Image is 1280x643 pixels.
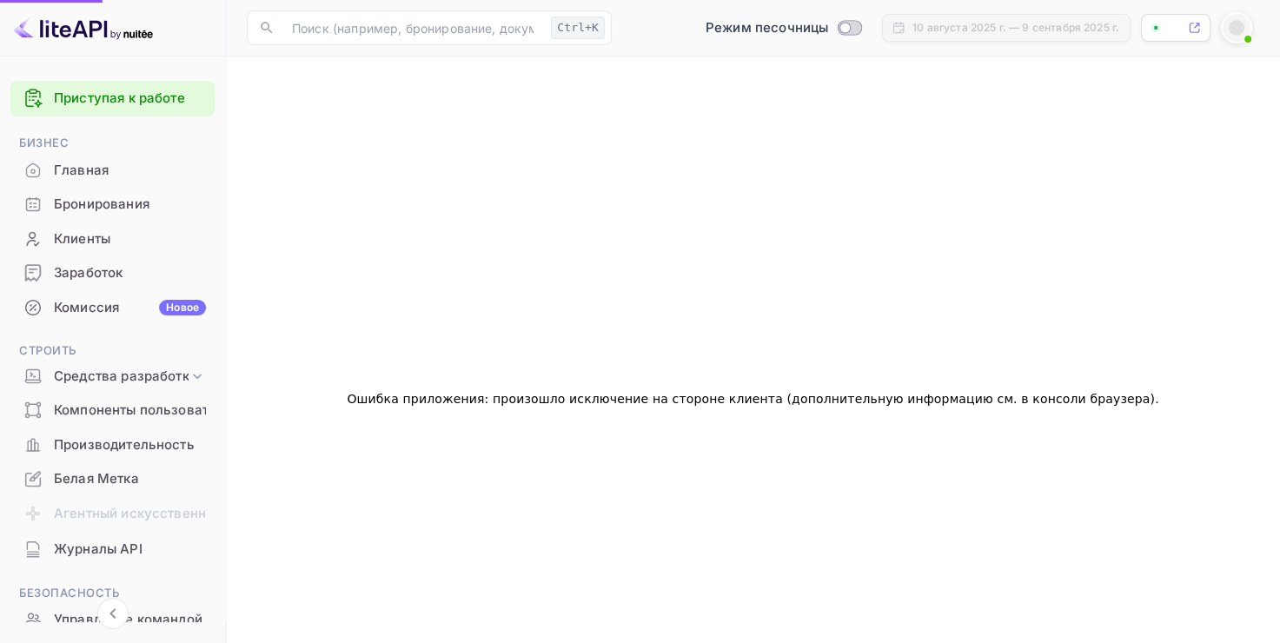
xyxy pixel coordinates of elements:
ya-tr-span: Главная [54,161,109,181]
ya-tr-span: Приступая к работе [54,89,185,106]
ya-tr-span: Клиенты [54,229,110,249]
ya-tr-span: Комиссия [54,298,119,318]
a: Производительность [10,428,215,461]
a: Клиенты [10,222,215,255]
a: Приступая к работе [54,89,206,109]
input: Поиск (например, бронирование, документация) [282,10,544,45]
ya-tr-span: Безопасность [19,586,119,600]
div: Компоненты пользовательского интерфейса [10,394,215,428]
ya-tr-span: Управление командой [54,610,202,630]
div: Приступая к работе [10,81,215,116]
ya-tr-span: Заработок [54,263,123,283]
ya-tr-span: Компоненты пользовательского интерфейса [54,401,353,421]
ya-tr-span: 10 августа 2025 г. — 9 сентября 2025 г. [912,21,1119,34]
a: Журналы API [10,533,215,565]
a: Управление командой [10,603,215,635]
ya-tr-span: Бизнес [19,136,69,149]
a: КомиссияНовое [10,291,215,323]
ya-tr-span: Белая Метка [54,469,139,489]
div: Производительность [10,428,215,462]
div: Заработок [10,256,215,290]
ya-tr-span: . [1155,392,1159,406]
div: Журналы API [10,533,215,567]
ya-tr-span: Строить [19,343,76,357]
ya-tr-span: Производительность [54,435,195,455]
button: Свернуть навигацию [97,598,129,629]
div: Переключиться в производственный режим [699,18,868,38]
ya-tr-span: Бронирования [54,195,149,215]
div: КомиссияНовое [10,291,215,325]
ya-tr-span: Ошибка приложения: произошло исключение на стороне клиента (дополнительную информацию см. в консо... [347,392,1155,406]
div: Средства разработки [10,361,215,392]
a: Бронирования [10,188,215,220]
ya-tr-span: Средства разработки [54,367,197,387]
div: Белая Метка [10,462,215,496]
a: Белая Метка [10,462,215,494]
ya-tr-span: Журналы API [54,540,143,560]
a: Компоненты пользовательского интерфейса [10,394,215,426]
ya-tr-span: Режим песочницы [706,19,828,36]
img: Логотип LiteAPI [14,14,153,42]
div: Бронирования [10,188,215,222]
ya-tr-span: Новое [166,301,199,314]
a: Главная [10,154,215,186]
a: Заработок [10,256,215,288]
ya-tr-span: Ctrl+K [557,21,599,34]
div: Клиенты [10,222,215,256]
div: Главная [10,154,215,188]
div: Управление командой [10,603,215,637]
